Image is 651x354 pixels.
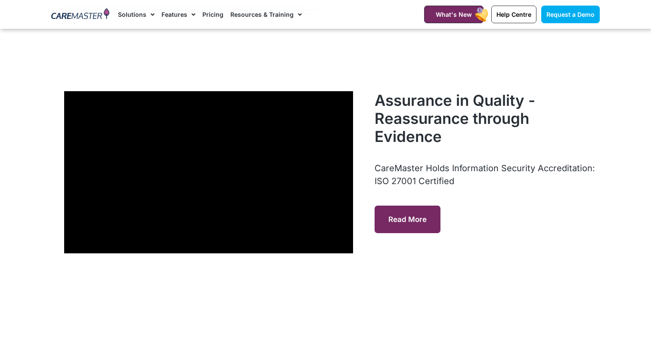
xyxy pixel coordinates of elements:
[375,91,600,145] h2: Assurance in Quality - Reassurance through Evidence
[491,6,536,23] a: Help Centre
[388,215,427,224] span: Read More
[541,6,600,23] a: Request a Demo
[436,11,472,18] span: What's New
[375,163,595,186] span: CareMaster Holds Information Security Accreditation: ISO 27001 Certified
[51,8,109,21] img: CareMaster Logo
[375,206,440,233] a: Read More
[496,11,531,18] span: Help Centre
[424,6,484,23] a: What's New
[546,11,595,18] span: Request a Demo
